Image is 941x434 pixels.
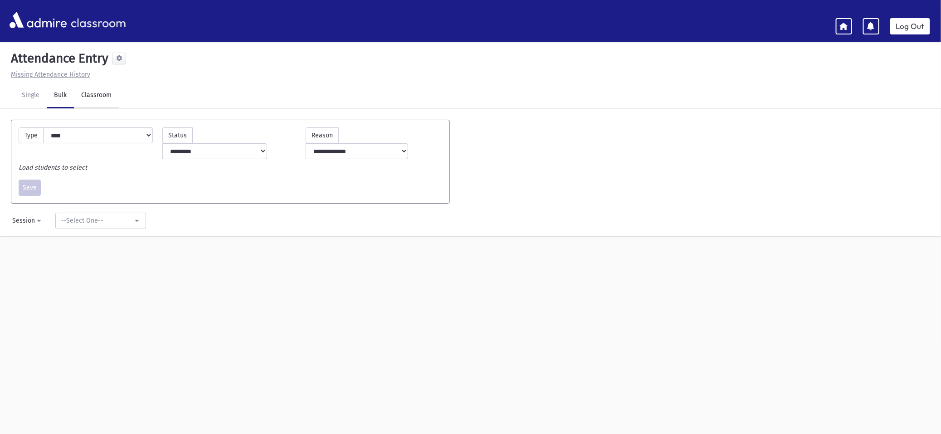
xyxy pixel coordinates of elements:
h5: Attendance Entry [7,51,108,66]
a: Classroom [74,83,119,108]
label: Reason [306,127,339,143]
a: Single [15,83,47,108]
div: Load students to select [14,163,447,172]
button: --Select One-- [55,213,146,229]
a: Missing Attendance History [7,71,90,78]
div: Session [12,216,35,225]
a: Bulk [47,83,74,108]
u: Missing Attendance History [11,71,90,78]
label: Type [19,127,44,144]
button: Save [19,180,41,196]
div: --Select One-- [61,216,133,225]
a: Log Out [890,18,930,34]
label: Status [162,127,193,143]
button: Session [6,213,48,229]
img: AdmirePro [7,10,69,30]
span: classroom [69,8,126,32]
